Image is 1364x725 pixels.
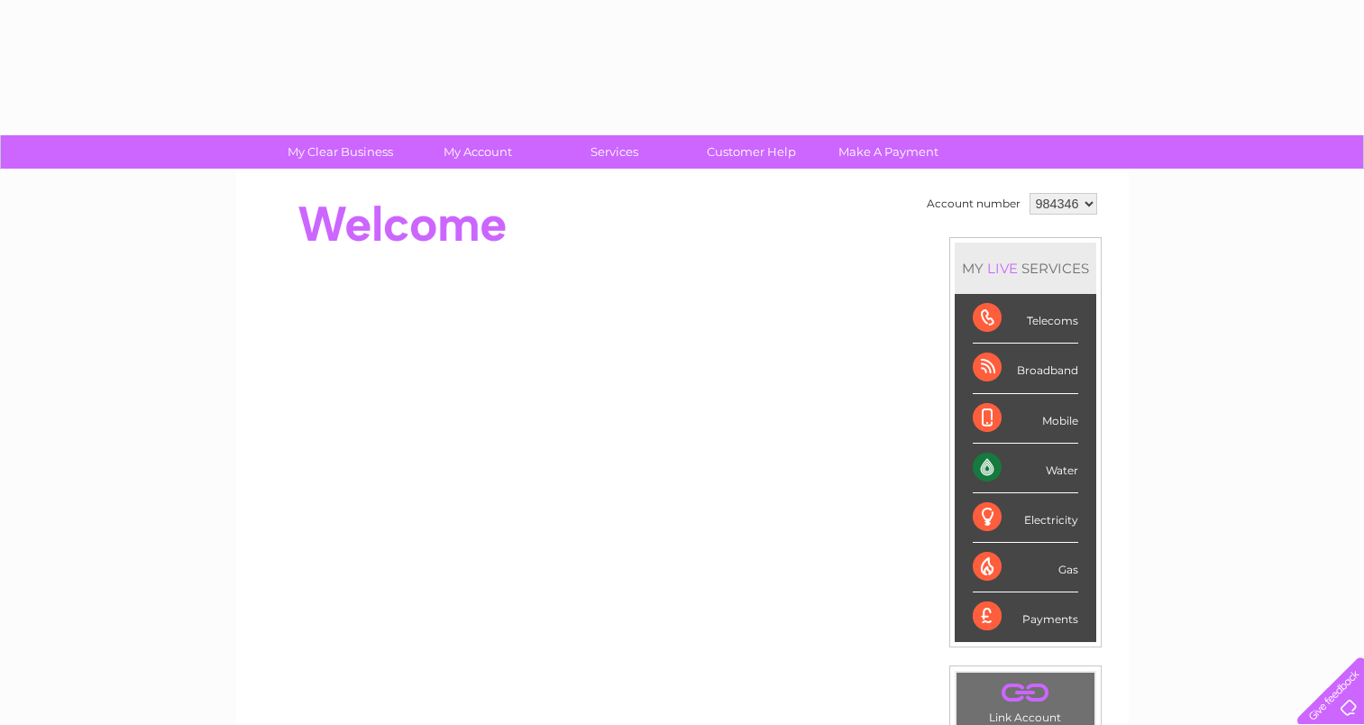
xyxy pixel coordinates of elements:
div: MY SERVICES [955,243,1096,294]
a: Services [540,135,689,169]
td: Account number [922,188,1025,219]
div: Electricity [973,493,1078,543]
div: Telecoms [973,294,1078,344]
a: My Clear Business [266,135,415,169]
div: LIVE [984,260,1021,277]
a: My Account [403,135,552,169]
a: . [961,677,1090,709]
div: Payments [973,592,1078,641]
a: Make A Payment [814,135,963,169]
div: Broadband [973,344,1078,393]
div: Gas [973,543,1078,592]
div: Mobile [973,394,1078,444]
div: Water [973,444,1078,493]
a: Customer Help [677,135,826,169]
